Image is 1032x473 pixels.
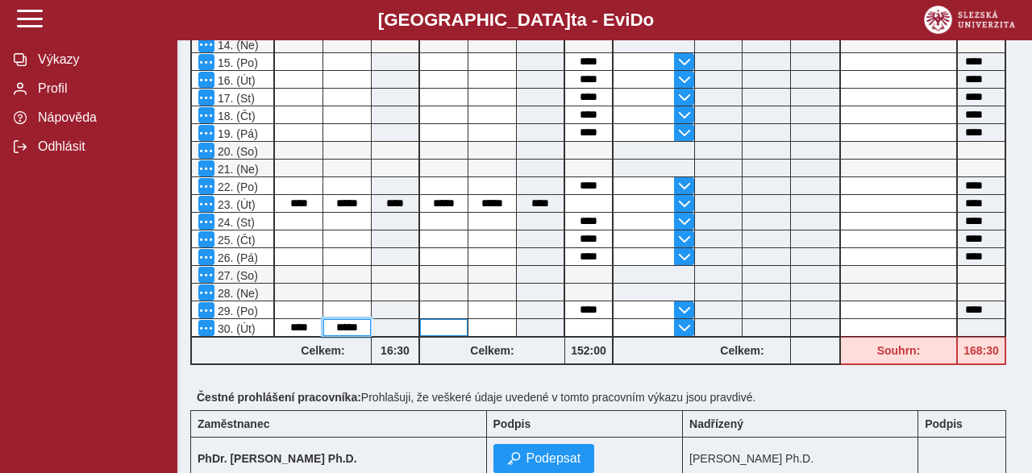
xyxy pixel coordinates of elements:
div: Fond pracovní doby (176 h) a součet hodin (168:30 h) se neshodují! [958,337,1006,365]
b: 152:00 [565,344,612,357]
div: Fond pracovní doby (176 h) a součet hodin (168:30 h) se neshodují! [841,337,958,365]
button: Menu [198,143,214,159]
span: 19. (Pá) [214,127,258,140]
button: Menu [198,302,214,318]
button: Menu [198,214,214,230]
span: Výkazy [33,52,164,67]
span: 17. (St) [214,92,255,105]
span: 24. (St) [214,216,255,229]
b: [GEOGRAPHIC_DATA] a - Evi [48,10,984,31]
span: t [571,10,576,30]
button: Menu [198,267,214,283]
button: Menu [198,249,214,265]
span: Podepsat [526,451,581,466]
span: 27. (So) [214,269,258,282]
span: Odhlásit [33,139,164,154]
span: o [643,10,655,30]
button: Menu [198,54,214,70]
b: PhDr. [PERSON_NAME] Ph.D. [198,452,357,465]
button: Menu [198,160,214,176]
span: 20. (So) [214,145,258,158]
button: Menu [198,231,214,247]
b: 168:30 [958,344,1005,357]
b: Celkem: [694,344,790,357]
span: 29. (Po) [214,305,258,317]
img: logo_web_su.png [924,6,1015,34]
span: 18. (Čt) [214,110,256,122]
b: Celkem: [420,344,564,357]
b: Nadřízený [689,417,743,430]
span: 21. (Ne) [214,163,259,176]
button: Menu [198,36,214,52]
span: 22. (Po) [214,180,258,193]
div: Prohlašuji, že veškeré údaje uvedené v tomto pracovním výkazu jsou pravdivé. [190,384,1019,410]
b: 16:30 [372,344,418,357]
span: 30. (Út) [214,322,256,335]
button: Menu [198,320,214,336]
button: Menu [198,284,214,301]
span: 26. (Pá) [214,251,258,264]
span: 25. (Čt) [214,234,256,247]
b: Celkem: [275,344,371,357]
button: Menu [198,72,214,88]
button: Menu [198,125,214,141]
b: Podpis [925,417,963,430]
span: Nápověda [33,110,164,125]
span: Profil [33,81,164,96]
button: Menu [198,196,214,212]
span: 28. (Ne) [214,287,259,300]
b: Souhrn: [877,344,921,357]
span: 16. (Út) [214,74,256,87]
span: D [630,10,643,30]
button: Podepsat [493,444,595,473]
button: Menu [198,89,214,106]
span: 14. (Ne) [214,39,259,52]
b: Podpis [493,417,531,430]
button: Menu [198,107,214,123]
button: Menu [198,178,214,194]
span: 23. (Út) [214,198,256,211]
b: Čestné prohlášení pracovníka: [197,391,361,404]
b: Zaměstnanec [198,417,269,430]
span: 15. (Po) [214,56,258,69]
